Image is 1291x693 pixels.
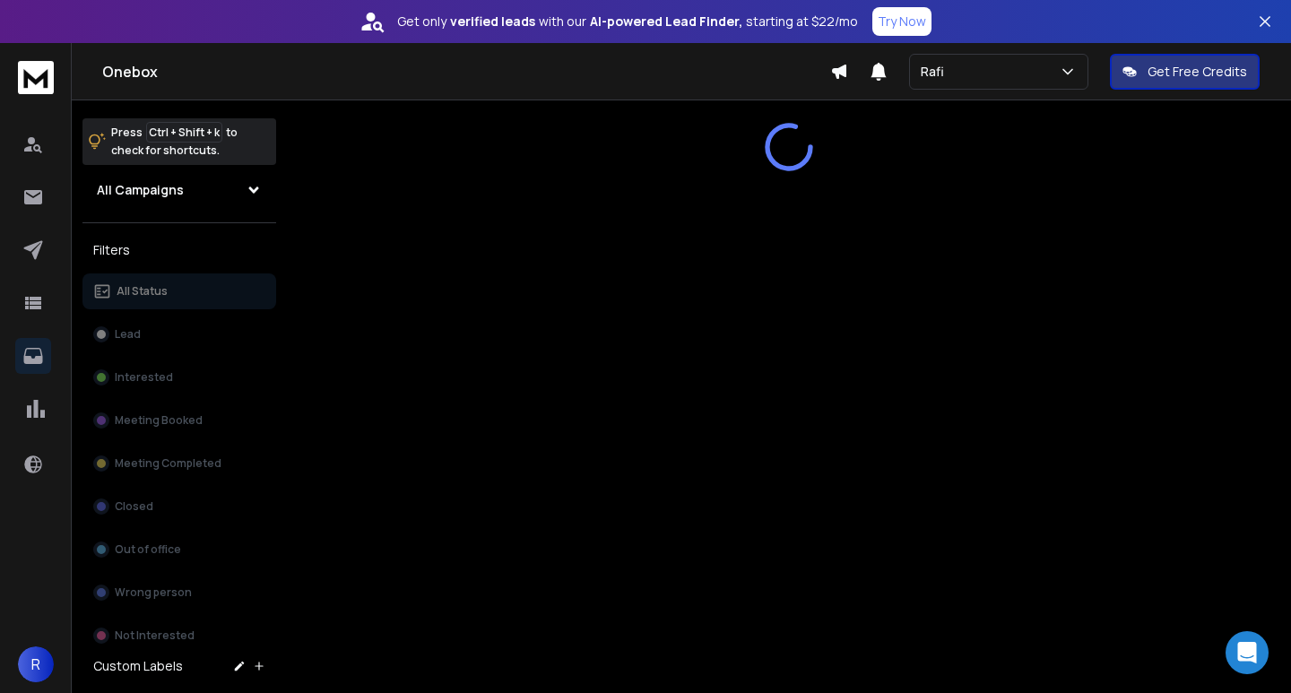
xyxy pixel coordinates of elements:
[878,13,926,30] p: Try Now
[1110,54,1260,90] button: Get Free Credits
[82,172,276,208] button: All Campaigns
[450,13,535,30] strong: verified leads
[97,181,184,199] h1: All Campaigns
[397,13,858,30] p: Get only with our starting at $22/mo
[1148,63,1247,81] p: Get Free Credits
[93,657,183,675] h3: Custom Labels
[590,13,742,30] strong: AI-powered Lead Finder,
[146,122,222,143] span: Ctrl + Shift + k
[18,646,54,682] button: R
[921,63,951,81] p: Rafi
[872,7,931,36] button: Try Now
[18,61,54,94] img: logo
[82,238,276,263] h3: Filters
[111,124,238,160] p: Press to check for shortcuts.
[1226,631,1269,674] div: Open Intercom Messenger
[102,61,830,82] h1: Onebox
